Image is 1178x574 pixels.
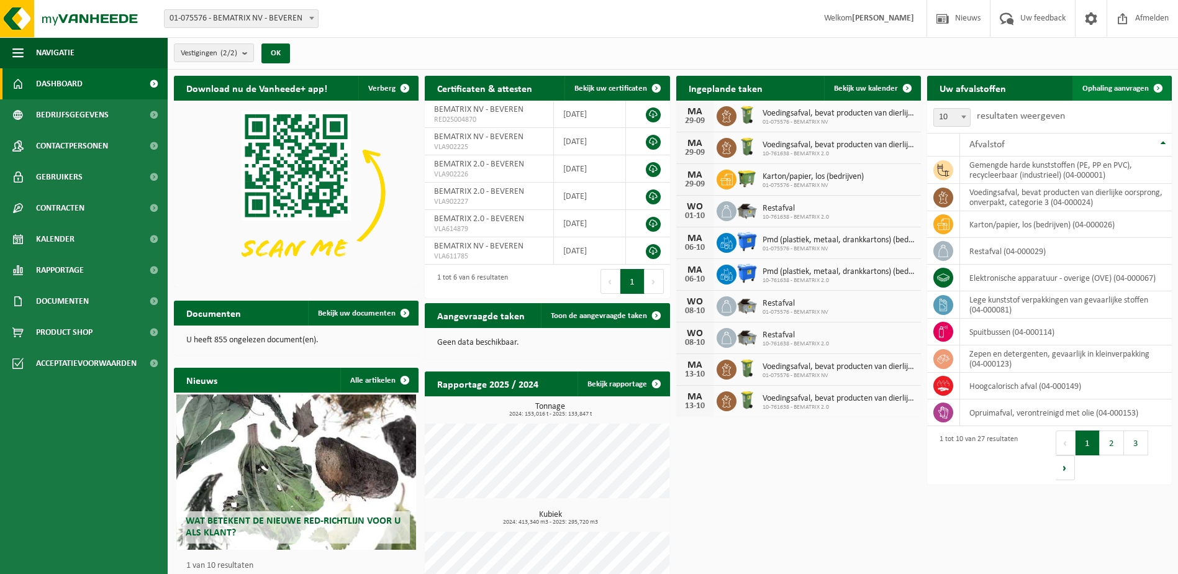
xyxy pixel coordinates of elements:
[736,104,758,125] img: WB-0140-HPE-GN-50
[763,330,829,340] span: Restafval
[551,312,647,320] span: Toon de aangevraagde taken
[682,234,707,244] div: MA
[763,119,915,126] span: 01-075576 - BEMATRIX NV
[554,155,626,183] td: [DATE]
[676,76,775,100] h2: Ingeplande taken
[431,268,508,295] div: 1 tot 6 van 6 resultaten
[174,368,230,392] h2: Nieuws
[763,394,915,404] span: Voedingsafval, bevat producten van dierlijke oorsprong, onverpakt, categorie 3
[736,136,758,157] img: WB-0140-HPE-GN-50
[434,170,544,180] span: VLA902226
[960,345,1172,373] td: zepen en detergenten, gevaarlijk in kleinverpakking (04-000123)
[927,76,1018,100] h2: Uw afvalstoffen
[36,162,83,193] span: Gebruikers
[165,10,318,27] span: 01-075576 - BEMATRIX NV - BEVEREN
[763,299,828,309] span: Restafval
[620,269,645,294] button: 1
[434,197,544,207] span: VLA902227
[682,339,707,347] div: 08-10
[682,170,707,180] div: MA
[682,202,707,212] div: WO
[578,371,669,396] a: Bekijk rapportage
[431,403,669,417] h3: Tonnage
[682,360,707,370] div: MA
[340,368,417,393] a: Alle artikelen
[434,105,523,114] span: BEMATRIX NV - BEVEREN
[682,402,707,411] div: 13-10
[36,193,84,224] span: Contracten
[960,265,1172,291] td: elektronische apparatuur - overige (OVE) (04-000067)
[308,301,417,326] a: Bekijk uw documenten
[682,212,707,221] div: 01-10
[1056,455,1075,480] button: Next
[834,84,898,93] span: Bekijk uw kalender
[1056,430,1076,455] button: Previous
[763,214,829,221] span: 10-761638 - BEMATRIX 2.0
[434,224,544,234] span: VLA614879
[574,84,647,93] span: Bekijk uw certificaten
[763,372,915,380] span: 01-075576 - BEMATRIX NV
[763,267,915,277] span: Pmd (plastiek, metaal, drankkartons) (bedrijven)
[763,182,864,189] span: 01-075576 - BEMATRIX NV
[36,255,84,286] span: Rapportage
[36,286,89,317] span: Documenten
[554,101,626,128] td: [DATE]
[220,49,237,57] count: (2/2)
[425,371,551,396] h2: Rapportage 2025 / 2024
[763,245,915,253] span: 01-075576 - BEMATRIX NV
[736,231,758,252] img: WB-1100-HPE-BE-01
[434,142,544,152] span: VLA902225
[960,184,1172,211] td: voedingsafval, bevat producten van dierlijke oorsprong, onverpakt, categorie 3 (04-000024)
[736,294,758,316] img: WB-5000-GAL-GY-01
[736,389,758,411] img: WB-0140-HPE-GN-50
[437,339,657,347] p: Geen data beschikbaar.
[763,172,864,182] span: Karton/papier, los (bedrijven)
[763,340,829,348] span: 10-761638 - BEMATRIX 2.0
[682,139,707,148] div: MA
[176,394,416,550] a: Wat betekent de nieuwe RED-richtlijn voor u als klant?
[174,101,419,285] img: Download de VHEPlus App
[682,107,707,117] div: MA
[763,277,915,285] span: 10-761638 - BEMATRIX 2.0
[960,157,1172,184] td: gemengde harde kunststoffen (PE, PP en PVC), recycleerbaar (industrieel) (04-000001)
[960,373,1172,399] td: hoogcalorisch afval (04-000149)
[564,76,669,101] a: Bekijk uw certificaten
[261,43,290,63] button: OK
[682,275,707,284] div: 06-10
[852,14,914,23] strong: [PERSON_NAME]
[682,297,707,307] div: WO
[181,44,237,63] span: Vestigingen
[554,210,626,237] td: [DATE]
[682,307,707,316] div: 08-10
[554,128,626,155] td: [DATE]
[960,291,1172,319] td: lege kunststof verpakkingen van gevaarlijke stoffen (04-000081)
[358,76,417,101] button: Verberg
[1072,76,1171,101] a: Ophaling aanvragen
[763,140,915,150] span: Voedingsafval, bevat producten van dierlijke oorsprong, onverpakt, categorie 3
[434,242,523,251] span: BEMATRIX NV - BEVEREN
[186,516,401,538] span: Wat betekent de nieuwe RED-richtlijn voor u als klant?
[736,358,758,379] img: WB-0140-HPE-GN-50
[977,111,1065,121] label: resultaten weergeven
[682,117,707,125] div: 29-09
[736,168,758,189] img: WB-1100-HPE-GN-50
[434,187,524,196] span: BEMATRIX 2.0 - BEVEREN
[425,303,537,327] h2: Aangevraagde taken
[763,309,828,316] span: 01-075576 - BEMATRIX NV
[682,148,707,157] div: 29-09
[933,429,1018,481] div: 1 tot 10 van 27 resultaten
[174,43,254,62] button: Vestigingen(2/2)
[36,99,109,130] span: Bedrijfsgegevens
[600,269,620,294] button: Previous
[434,252,544,262] span: VLA611785
[960,319,1172,345] td: spuitbussen (04-000114)
[960,211,1172,238] td: karton/papier, los (bedrijven) (04-000026)
[434,132,523,142] span: BEMATRIX NV - BEVEREN
[1124,430,1148,455] button: 3
[682,180,707,189] div: 29-09
[682,329,707,339] div: WO
[434,214,524,224] span: BEMATRIX 2.0 - BEVEREN
[431,519,669,526] span: 2024: 413,340 m3 - 2025: 295,720 m3
[186,562,412,570] p: 1 van 10 resultaten
[824,76,920,101] a: Bekijk uw kalender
